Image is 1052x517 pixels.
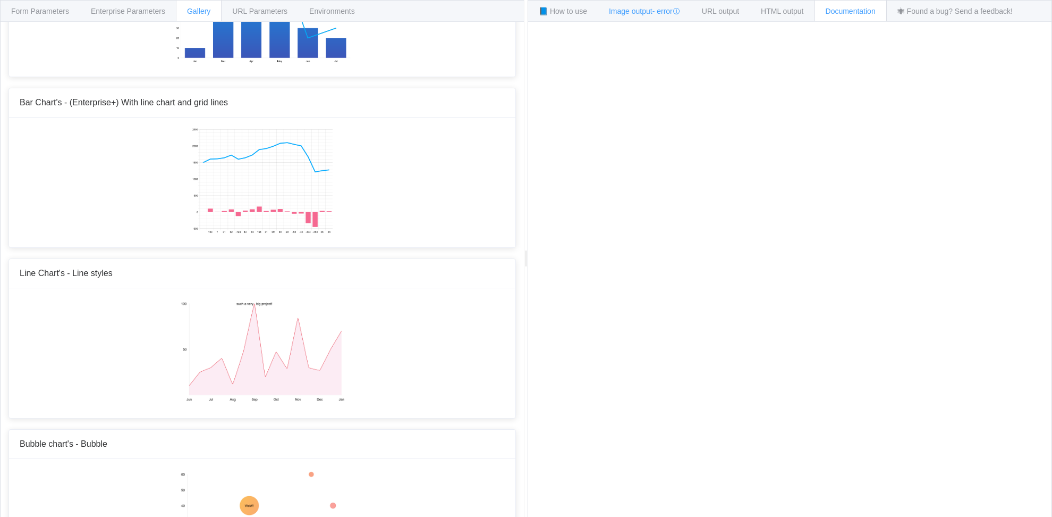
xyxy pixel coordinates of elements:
span: Line Chart's - Line styles [20,269,113,278]
span: Image output [609,7,680,15]
img: Static chart exemple [191,128,333,235]
span: Bar Chart's - (Enterprise+) With line chart and grid lines [20,98,228,107]
span: 📘 How to use [539,7,587,15]
span: Bubble chart's - Bubble [20,439,107,448]
span: URL output [702,7,739,15]
span: - error [652,7,680,15]
span: Gallery [187,7,210,15]
span: Environments [309,7,355,15]
span: Documentation [826,7,876,15]
span: Form Parameters [11,7,69,15]
img: Static chart exemple [180,299,345,405]
span: 🕷 Found a bug? Send a feedback! [897,7,1013,15]
span: HTML output [761,7,803,15]
span: URL Parameters [232,7,287,15]
span: Enterprise Parameters [91,7,165,15]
